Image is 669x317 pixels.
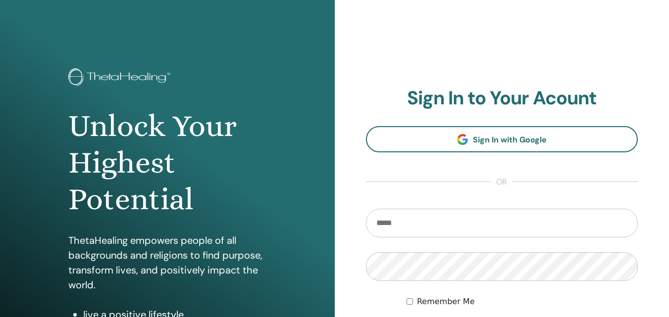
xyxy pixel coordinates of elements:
[491,176,512,188] span: or
[407,296,638,308] div: Keep me authenticated indefinitely or until I manually logout
[417,296,475,308] label: Remember Me
[68,233,266,292] p: ThetaHealing empowers people of all backgrounds and religions to find purpose, transform lives, a...
[68,108,266,218] h1: Unlock Your Highest Potential
[366,87,638,110] h2: Sign In to Your Acount
[473,135,547,145] span: Sign In with Google
[366,126,638,152] a: Sign In with Google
